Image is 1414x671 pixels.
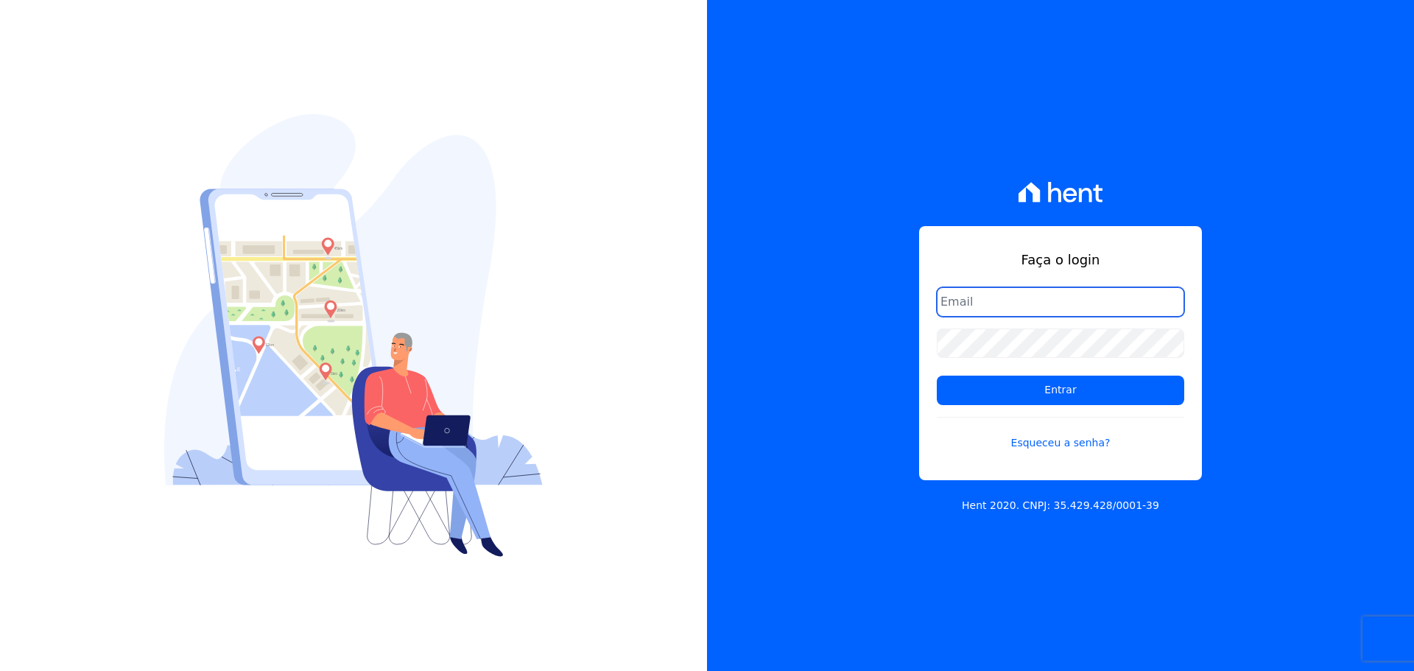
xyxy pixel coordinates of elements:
[937,250,1184,270] h1: Faça o login
[164,114,543,557] img: Login
[937,417,1184,451] a: Esqueceu a senha?
[937,287,1184,317] input: Email
[962,498,1159,513] p: Hent 2020. CNPJ: 35.429.428/0001-39
[937,376,1184,405] input: Entrar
